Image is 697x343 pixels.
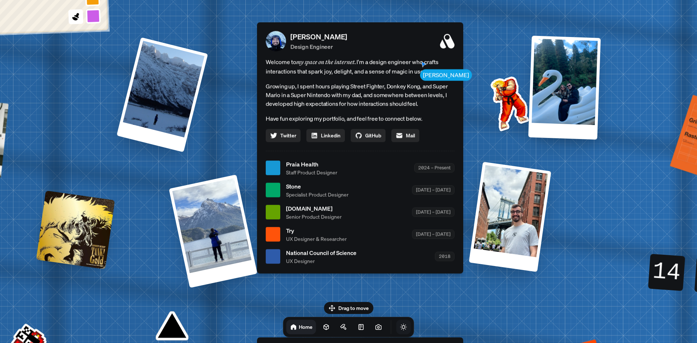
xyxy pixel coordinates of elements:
span: UX Designer [286,257,356,265]
span: National Council of Science [286,248,356,257]
div: [DATE] – [DATE] [412,230,455,239]
a: Twitter [266,129,301,142]
span: Welcome to I'm a design engineer who crafts interactions that spark joy, delight, and a sense of ... [266,57,455,76]
p: Design Engineer [290,42,347,51]
div: [DATE] – [DATE] [412,208,455,217]
span: Mail [406,132,415,139]
span: Try [286,226,347,235]
span: Specialist Product Designer [286,191,348,198]
button: Toggle Theme [396,320,411,334]
h1: Home [299,323,313,330]
span: Linkedin [321,132,341,139]
span: Praia Health [286,160,337,168]
div: 2024 – Present [414,163,455,172]
span: Stone [286,182,348,191]
a: GitHub [351,129,386,142]
a: Mail [391,129,419,142]
em: my space on the internet. [296,58,356,65]
p: Growing up, I spent hours playing Street Fighter, Donkey Kong, and Super Mario in a Super Nintend... [266,82,455,108]
div: 2018 [435,252,455,261]
span: Staff Product Designer [286,168,337,176]
span: Senior Product Designer [286,213,342,220]
p: [PERSON_NAME] [290,31,347,42]
p: Have fun exploring my portfolio, and feel free to connect below. [266,114,455,123]
img: Profile example [472,65,545,139]
span: GitHub [365,132,381,139]
span: UX Designer & Researcher [286,235,347,242]
div: [DATE] – [DATE] [412,185,455,195]
span: [DOMAIN_NAME] [286,204,342,213]
a: Home [286,320,316,334]
a: Linkedin [306,129,345,142]
img: Profile Picture [266,31,286,51]
span: Twitter [280,132,296,139]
